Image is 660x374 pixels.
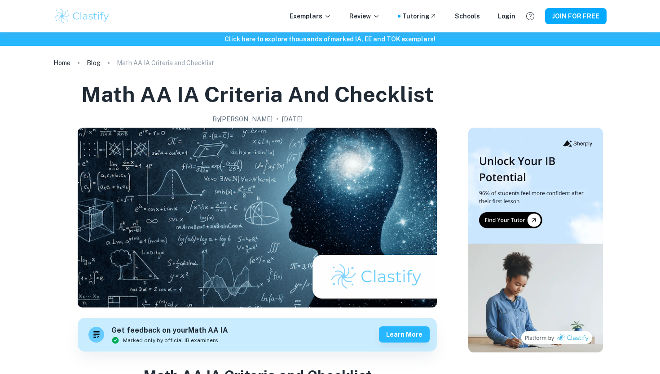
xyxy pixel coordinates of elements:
[117,58,214,68] p: Math AA IA Criteria and Checklist
[111,325,228,336] h6: Get feedback on your Math AA IA
[276,114,278,124] p: •
[379,326,430,343] button: Learn more
[87,57,101,69] a: Blog
[282,114,303,124] h2: [DATE]
[81,80,434,109] h1: Math AA IA Criteria and Checklist
[2,34,658,44] h6: Click here to explore thousands of marked IA, EE and TOK exemplars !
[402,11,437,21] a: Tutoring
[53,7,110,25] img: Clastify logo
[545,8,607,24] button: JOIN FOR FREE
[455,11,480,21] a: Schools
[78,128,437,307] img: Math AA IA Criteria and Checklist cover image
[78,318,437,352] a: Get feedback on yourMath AA IAMarked only by official IB examinersLearn more
[349,11,380,21] p: Review
[468,128,603,352] img: Thumbnail
[523,9,538,24] button: Help and Feedback
[53,57,70,69] a: Home
[123,336,218,344] span: Marked only by official IB examiners
[212,114,273,124] h2: By [PERSON_NAME]
[290,11,331,21] p: Exemplars
[498,11,515,21] a: Login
